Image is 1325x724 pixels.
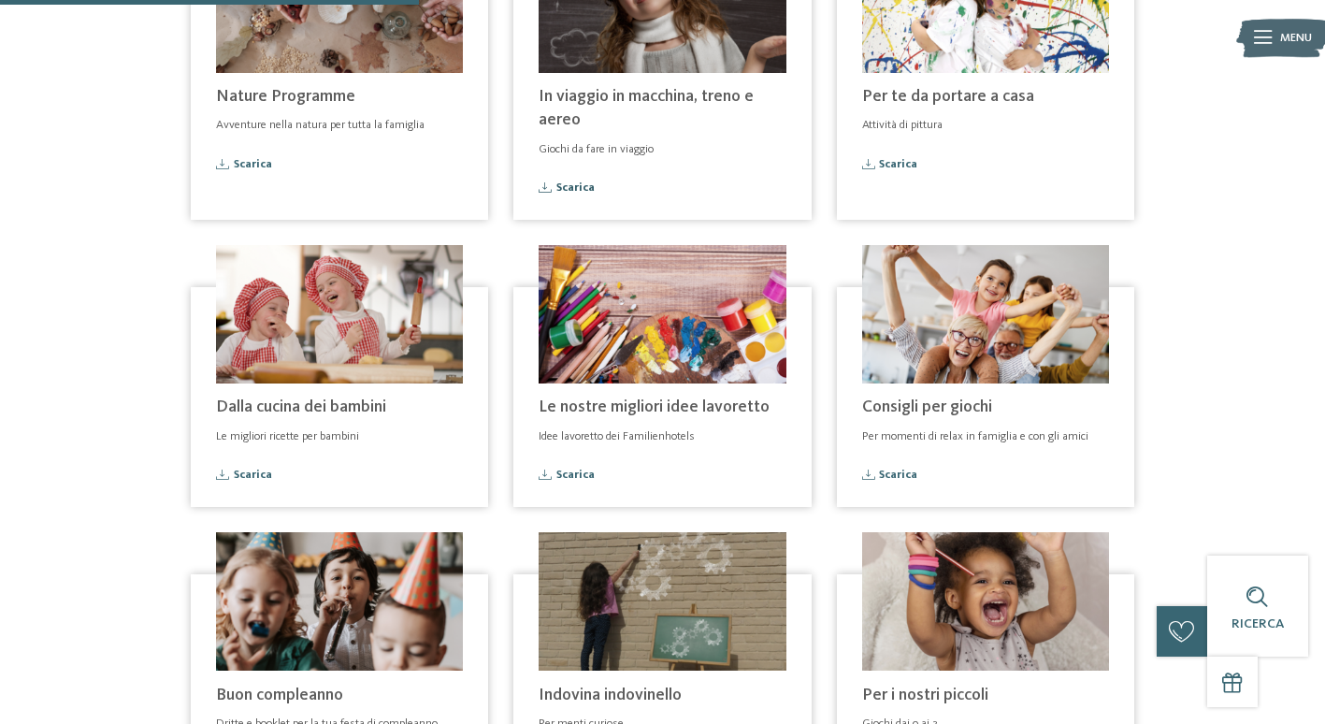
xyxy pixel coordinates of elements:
[862,159,1109,171] a: Scarica
[862,88,1034,105] span: Per te da portare a casa
[539,532,785,671] img: ©Canva (Klotz Daniela)
[539,398,770,415] span: Le nostre migliori idee lavoretto
[862,428,1109,445] p: Per momenti di relax in famiglia e con gli amici
[234,470,272,482] span: Scarica
[216,532,463,671] img: ©Canva (Klotz Daniela)
[216,245,463,384] img: ©Canva (Klotz Daniela)
[862,398,992,415] span: Consigli per giochi
[539,182,785,195] a: Scarica
[216,398,386,415] span: Dalla cucina dei bambini
[539,141,785,158] p: Giochi da fare in viaggio
[879,159,917,171] span: Scarica
[216,88,355,105] span: Nature Programme
[539,245,785,384] img: ©Canva (Klotz Daniela)
[862,687,988,703] span: Per i nostri piccoli
[216,117,463,134] p: Avventure nella natura per tutta la famiglia
[862,470,1109,482] a: Scarica
[556,182,595,195] span: Scarica
[879,470,917,482] span: Scarica
[556,470,595,482] span: Scarica
[539,470,785,482] a: Scarica
[862,245,1109,384] img: ©Canva (Klotz Daniela)
[216,687,343,703] span: Buon compleanno
[234,159,272,171] span: Scarica
[862,532,1109,671] img: ©Canva (Klotz Daniela)
[216,428,463,445] p: Le migliori ricette per bambini
[1231,617,1284,630] span: Ricerca
[539,687,682,703] span: Indovina indovinello
[539,88,754,128] span: In viaggio in macchina, treno e aereo
[862,117,1109,134] p: Attività di pittura
[216,159,463,171] a: Scarica
[539,428,785,445] p: Idee lavoretto dei Familienhotels
[216,470,463,482] a: Scarica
